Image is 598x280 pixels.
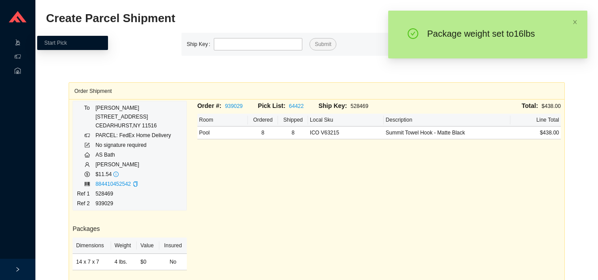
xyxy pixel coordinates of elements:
[74,83,559,99] div: Order Shipment
[510,127,561,139] td: $438.00
[289,103,304,109] a: 64422
[95,199,172,208] td: 939029
[111,254,137,270] td: 4 lbs.
[308,127,384,139] td: ICO V63215
[384,114,510,127] th: Description
[73,224,187,234] h3: Packages
[159,254,187,270] td: No
[111,238,137,254] th: Weight
[73,238,111,254] th: Dimensions
[95,189,172,199] td: 528469
[408,28,418,41] span: check-circle
[95,160,172,169] td: [PERSON_NAME]
[197,114,248,127] th: Room
[95,140,172,150] td: No signature required
[318,101,379,111] div: 528469
[248,114,278,127] th: Ordered
[386,128,508,137] div: Summit Towel Hook - Matte Black
[77,103,95,130] td: To
[309,38,336,50] button: Submit
[96,181,131,187] a: 884410452542
[96,104,171,130] div: [PERSON_NAME] [STREET_ADDRESS] CEDARHURST , NY 11516
[510,114,561,127] th: Line Total
[522,102,538,109] span: Total:
[113,172,119,177] span: info-circle
[197,102,221,109] span: Order #:
[308,114,384,127] th: Local Sku
[225,103,243,109] a: 939029
[77,199,95,208] td: Ref 2
[197,127,248,139] td: Pool
[73,254,111,270] td: 14 x 7 x 7
[85,152,90,157] span: home
[15,267,20,272] span: right
[85,172,90,177] span: dollar
[95,150,172,160] td: AS Bath
[278,127,308,139] td: 8
[318,102,347,109] span: Ship Key:
[137,238,159,254] th: Value
[379,101,561,111] div: $438.00
[137,254,159,270] td: $0
[133,181,138,187] span: copy
[427,28,559,39] div: Package weight set to 16 lb s
[85,181,90,187] span: barcode
[187,38,214,50] label: Ship Key
[85,142,90,148] span: form
[95,169,172,179] td: $11.54
[572,19,578,25] span: close
[44,40,67,46] a: Start Pick
[95,130,172,140] td: PARCEL: FedEx Home Delivery
[258,102,285,109] span: Pick List:
[133,180,138,188] div: Copy
[85,162,90,167] span: user
[77,189,95,199] td: Ref 1
[46,11,452,26] h2: Create Parcel Shipment
[248,127,278,139] td: 8
[278,114,308,127] th: Shipped
[159,238,187,254] th: Insured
